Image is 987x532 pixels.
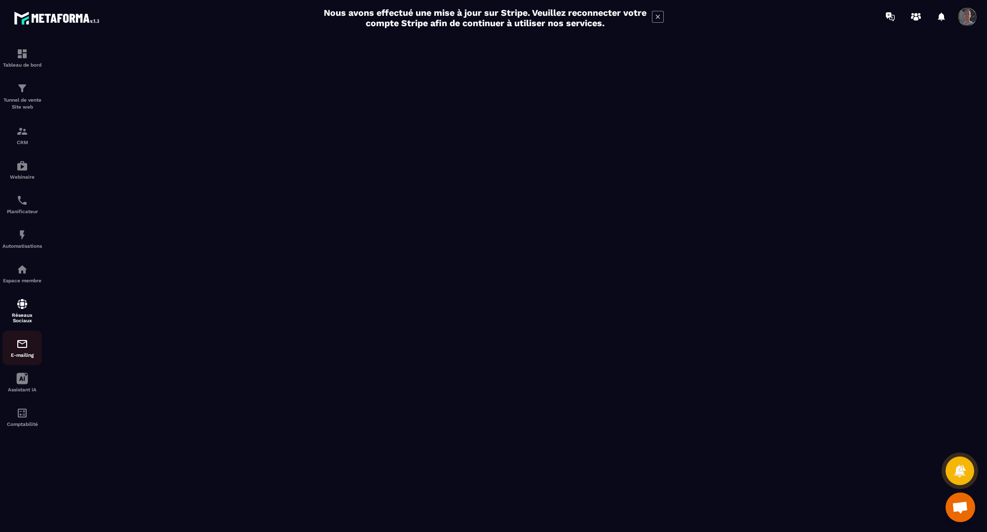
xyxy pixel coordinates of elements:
[2,256,42,291] a: automationsautomationsEspace membre
[16,194,28,206] img: scheduler
[14,9,103,27] img: logo
[2,174,42,180] p: Webinaire
[16,229,28,241] img: automations
[16,298,28,310] img: social-network
[2,331,42,365] a: emailemailE-mailing
[2,222,42,256] a: automationsautomationsAutomatisations
[16,264,28,275] img: automations
[16,125,28,137] img: formation
[2,140,42,145] p: CRM
[2,387,42,392] p: Assistant IA
[2,291,42,331] a: social-networksocial-networkRéseaux Sociaux
[2,365,42,400] a: Assistant IA
[2,278,42,283] p: Espace membre
[323,7,647,28] h2: Nous avons effectué une mise à jour sur Stripe. Veuillez reconnecter votre compte Stripe afin de ...
[2,312,42,323] p: Réseaux Sociaux
[2,97,42,111] p: Tunnel de vente Site web
[16,160,28,172] img: automations
[2,187,42,222] a: schedulerschedulerPlanificateur
[16,82,28,94] img: formation
[16,338,28,350] img: email
[2,243,42,249] p: Automatisations
[2,62,42,68] p: Tableau de bord
[946,493,975,522] div: Ouvrir le chat
[2,209,42,214] p: Planificateur
[16,407,28,419] img: accountant
[2,75,42,118] a: formationformationTunnel de vente Site web
[2,118,42,152] a: formationformationCRM
[16,48,28,60] img: formation
[2,400,42,434] a: accountantaccountantComptabilité
[2,421,42,427] p: Comptabilité
[2,352,42,358] p: E-mailing
[2,40,42,75] a: formationformationTableau de bord
[2,152,42,187] a: automationsautomationsWebinaire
